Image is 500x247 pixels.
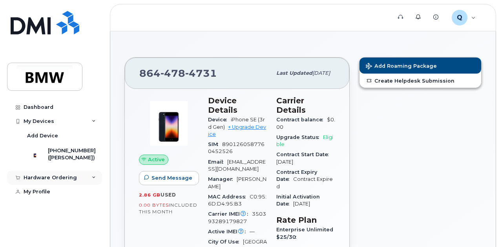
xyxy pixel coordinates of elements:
[208,239,243,245] span: City Of Use
[359,74,481,88] a: Create Helpdesk Submission
[276,134,323,140] span: Upgrade Status
[276,169,317,182] span: Contract Expiry Date
[208,176,237,182] span: Manager
[208,194,250,200] span: MAC Address
[312,70,330,76] span: [DATE]
[151,174,192,182] span: Send Message
[145,100,192,147] img: image20231002-3703462-1angbar.jpeg
[276,96,335,115] h3: Carrier Details
[208,124,266,137] a: + Upgrade Device
[208,96,267,115] h3: Device Details
[276,151,332,157] span: Contract Start Date
[276,215,335,225] h3: Rate Plan
[208,159,266,172] span: [EMAIL_ADDRESS][DOMAIN_NAME]
[139,171,199,185] button: Send Message
[185,67,217,79] span: 4731
[250,229,255,234] span: —
[208,229,250,234] span: Active IMEI
[208,176,266,189] span: [PERSON_NAME]
[276,159,293,165] span: [DATE]
[139,192,161,198] span: 2.86 GB
[276,70,312,76] span: Last updated
[208,141,222,147] span: SIM
[276,117,335,130] span: $0.00
[276,117,327,123] span: Contract balance
[366,63,437,70] span: Add Roaming Package
[208,159,227,165] span: Email
[139,202,169,208] span: 0.00 Bytes
[466,213,494,241] iframe: Messenger Launcher
[208,141,265,154] span: 8901260587760452526
[276,176,333,189] span: Contract Expired
[276,227,333,240] span: Enterprise Unlimited $25/30
[161,192,176,198] span: used
[208,211,266,224] span: 350393289179827
[208,117,265,130] span: iPhone SE (3rd Gen)
[208,117,231,123] span: Device
[208,211,252,217] span: Carrier IMEI
[359,58,481,74] button: Add Roaming Package
[148,156,165,163] span: Active
[161,67,185,79] span: 478
[293,201,310,207] span: [DATE]
[276,194,320,207] span: Initial Activation Date
[139,67,217,79] span: 864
